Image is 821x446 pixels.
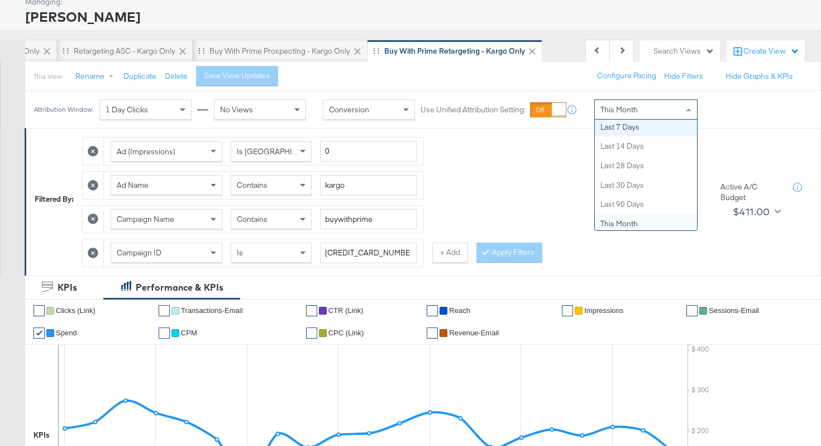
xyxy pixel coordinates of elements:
[320,209,417,230] input: Enter a search term
[595,156,697,175] div: Last 28 Days
[181,329,197,337] span: CPM
[237,248,243,258] span: Is
[384,46,525,56] div: Buy with Prime Retargeting - Kargo only
[58,281,77,294] div: KPIs
[320,141,417,162] input: Enter a number
[56,329,77,337] span: Spend
[421,105,526,115] label: Use Unified Attribution Setting:
[329,105,369,115] span: Conversion
[34,305,45,316] a: ✔
[320,175,417,196] input: Enter a search term
[34,430,50,440] div: KPIs
[165,71,188,82] button: Delete
[34,328,45,339] a: ✔
[373,48,379,54] div: Drag to reorder tab
[117,214,174,224] span: Campaign Name
[720,182,782,202] div: Active A/C Budget
[427,328,438,339] a: ✔
[328,329,364,337] span: CPC (Link)
[589,66,664,86] button: Configure Pacing
[595,214,697,234] div: This Month
[709,306,759,315] span: Sessions-Email
[449,306,470,315] span: Reach
[198,48,204,54] div: Drag to reorder tab
[328,306,364,315] span: CTR (Link)
[653,46,714,56] div: Search Views
[725,71,793,82] button: Hide Graphs & KPIs
[181,306,243,315] span: Transactions-Email
[237,214,268,224] span: Contains
[220,105,253,115] span: No Views
[136,281,223,294] div: Performance & KPIs
[595,136,697,156] div: Last 14 Days
[320,243,417,263] input: Enter a search term
[56,306,96,315] span: Clicks (Link)
[306,328,317,339] a: ✔
[68,67,126,87] button: Rename
[595,194,697,214] div: Last 90 Days
[237,146,322,156] span: Is [GEOGRAPHIC_DATA]
[209,46,350,56] div: Buy with Prime Prospecting - Kargo only
[34,72,63,81] div: This View:
[63,48,69,54] div: Drag to reorder tab
[306,305,317,316] a: ✔
[728,203,783,221] button: $411.00
[117,248,161,258] span: Campaign ID
[427,305,438,316] a: ✔
[117,146,175,156] span: Ad (Impressions)
[117,180,149,190] span: Ad Name
[595,117,697,137] div: Last 7 Days
[432,243,468,263] button: + Add
[106,105,148,115] span: 1 Day Clicks
[159,328,170,339] a: ✔
[664,71,703,82] button: Hide Filters
[733,203,770,220] div: $411.00
[595,175,697,195] div: Last 30 Days
[600,105,638,115] span: This Month
[584,306,623,315] span: Impressions
[25,7,807,26] div: [PERSON_NAME]
[34,106,94,113] div: Attribution Window:
[159,305,170,316] a: ✔
[237,180,268,190] span: Contains
[35,194,74,205] div: Filtered By:
[123,71,156,82] button: Duplicate
[74,46,175,56] div: Retargeting ASC - Kargo only
[686,305,698,316] a: ✔
[449,329,499,337] span: Revenue-Email
[743,46,799,57] div: Create View
[562,305,573,316] a: ✔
